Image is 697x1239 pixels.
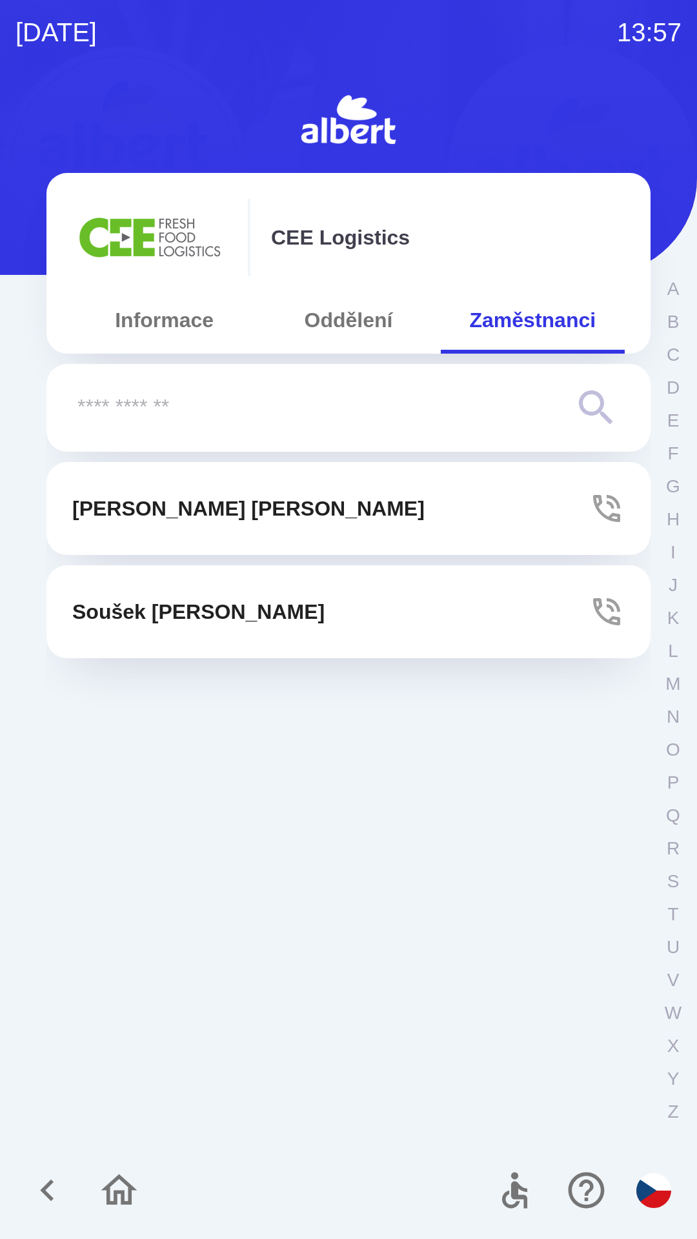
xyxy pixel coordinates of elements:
button: [PERSON_NAME] [PERSON_NAME] [46,462,651,555]
p: CEE Logistics [271,222,410,253]
button: Oddělení [256,297,440,343]
button: Informace [72,297,256,343]
p: 13:57 [617,13,682,52]
img: ba8847e2-07ef-438b-a6f1-28de549c3032.png [72,199,227,276]
button: Soušek [PERSON_NAME] [46,565,651,658]
p: Soušek [PERSON_NAME] [72,596,325,627]
img: Logo [46,90,651,152]
p: [PERSON_NAME] [PERSON_NAME] [72,493,425,524]
img: cs flag [636,1173,671,1208]
p: [DATE] [15,13,97,52]
button: Zaměstnanci [441,297,625,343]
